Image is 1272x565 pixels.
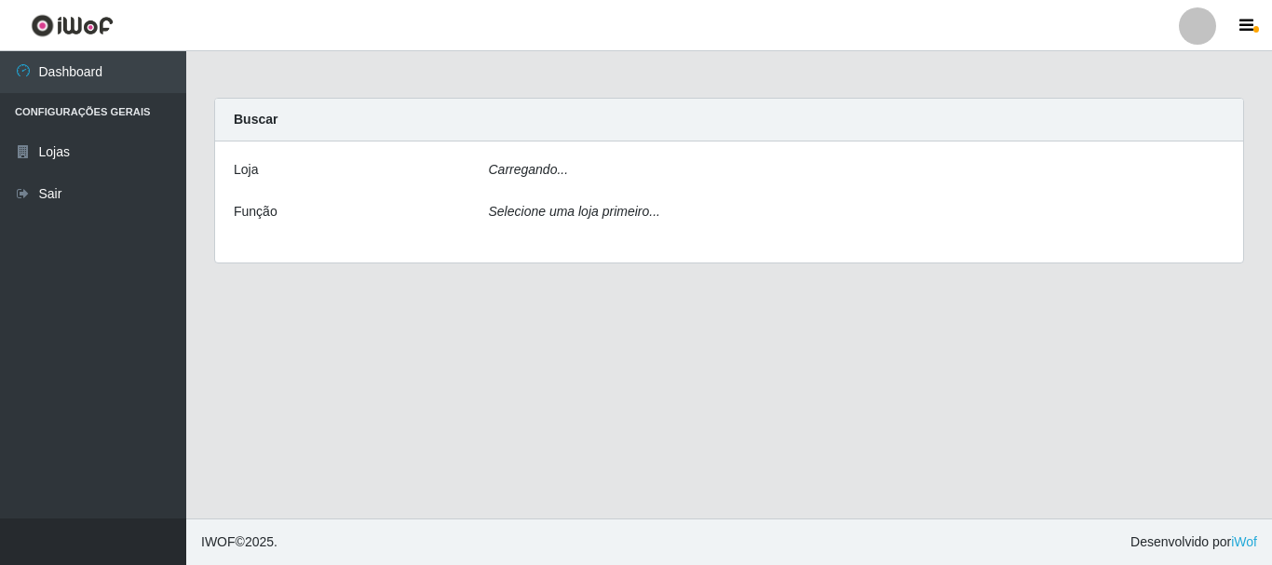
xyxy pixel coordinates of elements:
[201,534,236,549] span: IWOF
[1231,534,1257,549] a: iWof
[234,202,277,222] label: Função
[201,532,277,552] span: © 2025 .
[234,112,277,127] strong: Buscar
[31,14,114,37] img: CoreUI Logo
[489,162,569,177] i: Carregando...
[1130,532,1257,552] span: Desenvolvido por
[489,204,660,219] i: Selecione uma loja primeiro...
[234,160,258,180] label: Loja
